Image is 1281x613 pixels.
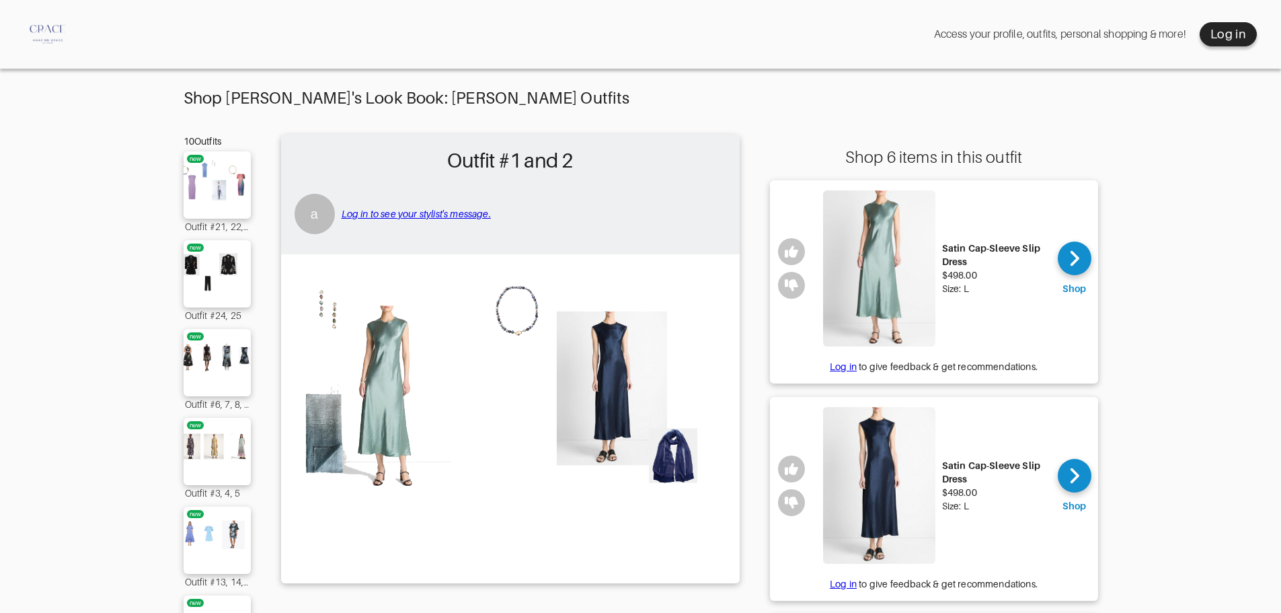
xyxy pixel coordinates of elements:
[342,209,491,219] a: Log in to see your stylist's message.
[184,574,251,589] div: Outfit #13, 14, 15
[942,282,1048,295] div: Size: L
[1058,459,1091,513] a: Shop
[190,599,202,607] div: new
[1210,26,1246,42] div: Log in
[942,242,1048,268] div: Satin Cap-Sleeve Slip Dress
[942,459,1048,486] div: Satin Cap-Sleeve Slip Dress
[179,513,256,567] img: Outfit Outfit #13, 14, 15
[934,28,1186,41] div: Access your profile, outfits, personal shopping & more!
[184,219,251,233] div: Outfit #21, 22, 23
[179,336,256,390] img: Outfit Outfit #6, 7, 8, 9
[288,261,733,575] img: Outfit Outfit #1 and 2
[184,308,251,322] div: Outfit #24, 25
[190,510,202,518] div: new
[823,190,935,347] img: Satin Cap-Sleeve Slip Dress
[184,485,251,500] div: Outfit #3, 4, 5
[190,332,202,340] div: new
[823,407,935,563] img: Satin Cap-Sleeve Slip Dress
[770,148,1098,167] div: Shop 6 items in this outfit
[1062,499,1087,513] div: Shop
[190,421,202,429] div: new
[942,268,1048,282] div: $498.00
[1058,242,1091,295] a: Shop
[179,247,256,301] img: Outfit Outfit #24, 25
[770,577,1098,591] div: to give feedback & get recommendations.
[942,499,1048,513] div: Size: L
[942,486,1048,499] div: $498.00
[830,579,857,589] a: Log in
[184,135,251,148] div: 10 Outfits
[24,11,71,58] img: Amazing Grace Styling logo
[1200,22,1257,46] button: Log in
[1062,282,1087,295] div: Shop
[288,141,733,180] h2: Outfit #1 and 2
[770,360,1098,373] div: to give feedback & get recommendations.
[179,158,256,212] img: Outfit Outfit #21, 22, 23
[184,89,1098,108] div: Shop [PERSON_NAME]'s Look Book: [PERSON_NAME] Outfits
[184,396,251,411] div: Outfit #6, 7, 8, 9
[190,244,202,252] div: new
[295,194,335,234] div: a
[179,425,256,478] img: Outfit Outfit #3, 4, 5
[830,361,857,372] a: Log in
[190,155,202,163] div: new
